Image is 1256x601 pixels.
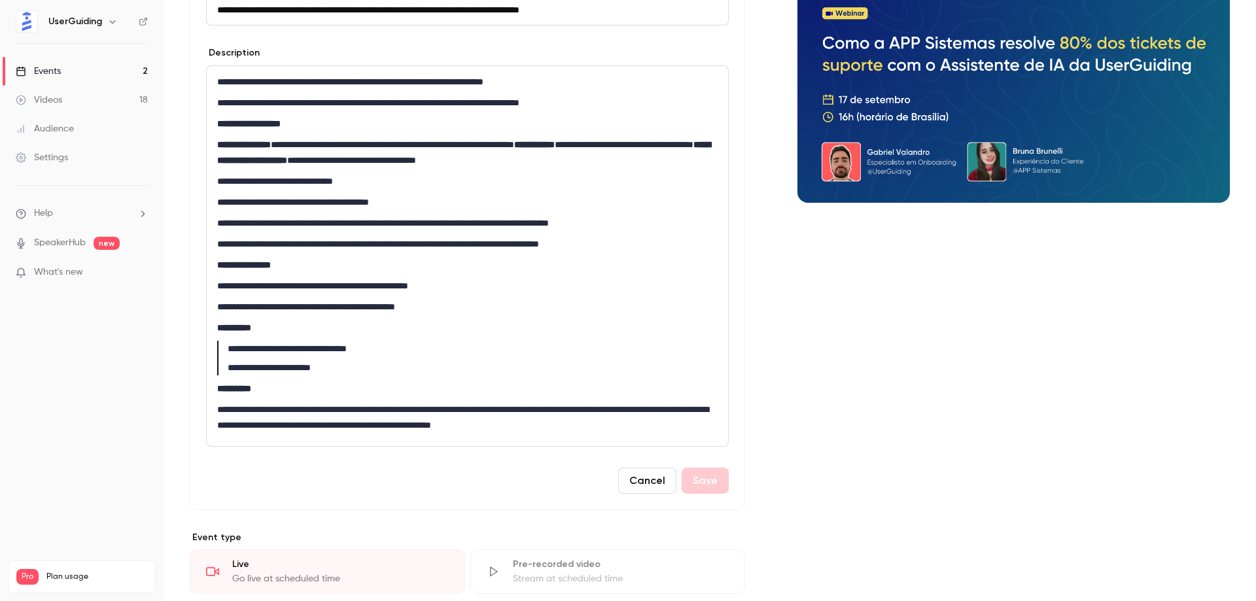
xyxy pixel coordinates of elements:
div: LiveGo live at scheduled time [190,549,465,594]
p: Event type [190,531,745,544]
div: Go live at scheduled time [232,572,449,585]
h6: UserGuiding [48,15,102,28]
section: description [206,65,729,447]
span: Plan usage [46,572,147,582]
label: Description [206,46,260,60]
button: Cancel [618,468,676,494]
div: editor [207,66,728,446]
div: Videos [16,94,62,107]
span: Pro [16,569,39,585]
img: UserGuiding [16,11,37,32]
span: Help [34,207,53,220]
div: Live [232,558,449,571]
li: help-dropdown-opener [16,207,148,220]
div: Audience [16,122,74,135]
span: What's new [34,266,83,279]
div: Stream at scheduled time [513,572,729,585]
span: new [94,237,120,250]
div: Events [16,65,61,78]
div: Pre-recorded videoStream at scheduled time [470,549,746,594]
div: Settings [16,151,68,164]
div: Pre-recorded video [513,558,729,571]
iframe: Noticeable Trigger [132,267,148,279]
a: SpeakerHub [34,236,86,250]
